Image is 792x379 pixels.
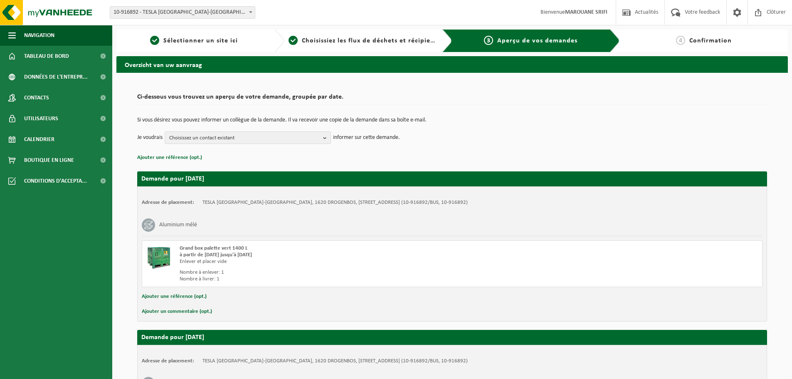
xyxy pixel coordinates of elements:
strong: MAROUANE SRIFI [565,9,607,15]
h3: Aluminium mêlé [159,218,197,232]
iframe: chat widget [4,361,139,379]
strong: Adresse de placement: [142,200,194,205]
h2: Ci-dessous vous trouvez un aperçu de votre demande, groupée par date. [137,94,767,105]
p: Je voudrais [137,131,163,144]
span: Confirmation [689,37,732,44]
span: Calendrier [24,129,54,150]
img: PB-HB-1400-HPE-GN-01.png [146,245,171,270]
h2: Overzicht van uw aanvraag [116,56,788,72]
div: Nombre à enlever: 1 [180,269,486,276]
button: Ajouter un commentaire (opt.) [142,306,212,317]
strong: à partir de [DATE] jusqu'à [DATE] [180,252,252,258]
span: 1 [150,36,159,45]
span: Contacts [24,87,49,108]
span: 3 [484,36,493,45]
strong: Demande pour [DATE] [141,334,204,341]
a: 2Choisissiez les flux de déchets et récipients [289,36,436,46]
span: Aperçu de vos demandes [497,37,577,44]
span: 4 [676,36,685,45]
span: Utilisateurs [24,108,58,129]
strong: Demande pour [DATE] [141,176,204,182]
div: Nombre à livrer: 1 [180,276,486,282]
span: Conditions d'accepta... [24,171,87,191]
span: 10-916892 - TESLA BELGIUM-DROGENBOS - DROGENBOS [110,6,255,19]
button: Choisissez un contact existant [165,131,331,144]
span: Navigation [24,25,54,46]
span: 10-916892 - TESLA BELGIUM-DROGENBOS - DROGENBOS [110,7,255,18]
td: TESLA [GEOGRAPHIC_DATA]-[GEOGRAPHIC_DATA], 1620 DROGENBOS, [STREET_ADDRESS] (10-916892/BUS, 10-91... [202,199,468,206]
span: Tableau de bord [24,46,69,67]
p: informer sur cette demande. [333,131,400,144]
span: Choisissez un contact existant [169,132,320,144]
a: 1Sélectionner un site ici [121,36,268,46]
span: Données de l'entrepr... [24,67,88,87]
p: Si vous désirez vous pouvez informer un collègue de la demande. Il va recevoir une copie de la de... [137,117,767,123]
strong: Adresse de placement: [142,358,194,364]
span: Boutique en ligne [24,150,74,171]
div: Enlever et placer vide [180,258,486,265]
button: Ajouter une référence (opt.) [137,152,202,163]
td: TESLA [GEOGRAPHIC_DATA]-[GEOGRAPHIC_DATA], 1620 DROGENBOS, [STREET_ADDRESS] (10-916892/BUS, 10-91... [202,358,468,364]
button: Ajouter une référence (opt.) [142,291,207,302]
span: Grand box palette vert 1400 L [180,245,248,251]
span: 2 [289,36,298,45]
span: Sélectionner un site ici [163,37,238,44]
span: Choisissiez les flux de déchets et récipients [302,37,440,44]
